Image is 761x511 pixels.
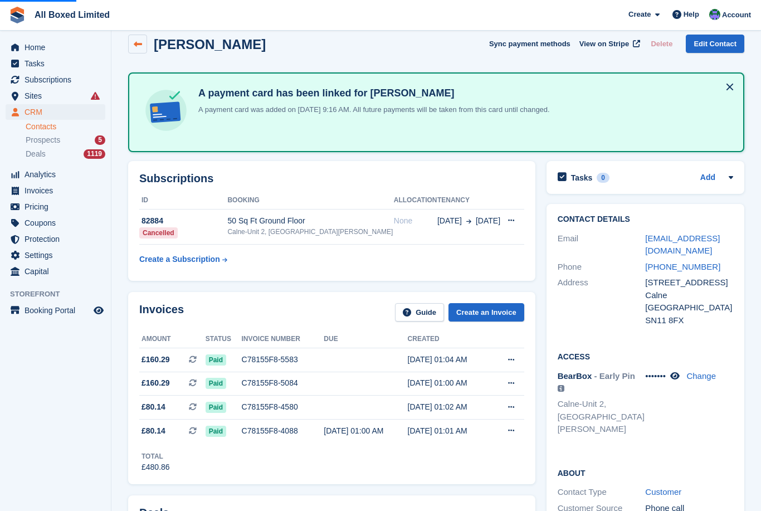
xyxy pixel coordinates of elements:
span: Account [722,9,751,21]
span: £160.29 [142,354,170,366]
a: Customer [645,487,681,497]
span: Deals [26,149,46,159]
span: View on Stripe [579,38,629,50]
span: Protection [25,231,91,247]
h2: Invoices [139,303,184,322]
h4: A payment card has been linked for [PERSON_NAME] [194,87,550,100]
a: menu [6,215,105,231]
h2: Tasks [571,173,593,183]
img: card-linked-ebf98d0992dc2aeb22e95c0e3c79077019eb2392cfd83c6a337811c24bc77127.svg [143,87,189,134]
a: [PHONE_NUMBER] [645,262,720,271]
div: Create a Subscription [139,254,220,265]
a: Contacts [26,121,105,132]
span: Storefront [10,289,111,300]
div: C78155F8-4580 [242,401,324,413]
p: A payment card was added on [DATE] 9:16 AM. All future payments will be taken from this card unti... [194,104,550,115]
span: Create [628,9,651,20]
div: 0 [597,173,609,183]
div: [DATE] 01:00 AM [324,425,407,437]
div: [DATE] 01:02 AM [408,401,491,413]
div: 82884 [139,215,227,227]
span: Sites [25,88,91,104]
span: Pricing [25,199,91,215]
span: Prospects [26,135,60,145]
a: menu [6,88,105,104]
a: menu [6,199,105,215]
a: menu [6,264,105,279]
span: Paid [206,402,226,413]
th: Amount [139,330,206,348]
a: Guide [395,303,444,322]
a: [EMAIL_ADDRESS][DOMAIN_NAME] [645,233,720,256]
span: Subscriptions [25,72,91,87]
div: SN11 8FX [645,314,733,327]
a: menu [6,183,105,198]
a: Deals 1119 [26,148,105,160]
div: Contact Type [558,486,646,499]
button: Sync payment methods [489,35,570,53]
a: menu [6,231,105,247]
a: menu [6,303,105,318]
a: All Boxed Limited [30,6,114,24]
div: [STREET_ADDRESS] [645,276,733,289]
a: menu [6,40,105,55]
a: menu [6,247,105,263]
span: [DATE] [437,215,462,227]
span: Capital [25,264,91,279]
div: [DATE] 01:04 AM [408,354,491,366]
span: £160.29 [142,377,170,389]
div: [GEOGRAPHIC_DATA] [645,301,733,314]
th: Created [408,330,491,348]
span: Settings [25,247,91,263]
h2: Contact Details [558,215,733,224]
span: Analytics [25,167,91,182]
div: Total [142,451,170,461]
img: stora-icon-8386f47178a22dfd0bd8f6a31ec36ba5ce8667c1dd55bd0f319d3a0aa187defe.svg [9,7,26,23]
div: Address [558,276,646,327]
h2: About [558,467,733,478]
div: [DATE] 01:01 AM [408,425,491,437]
a: Create a Subscription [139,249,227,270]
div: Cancelled [139,227,178,239]
th: ID [139,192,227,210]
span: - Early Pin [594,371,635,381]
div: 1119 [84,149,105,159]
div: None [394,215,437,227]
th: Allocation [394,192,437,210]
div: C78155F8-5583 [242,354,324,366]
div: C78155F8-5084 [242,377,324,389]
a: Create an Invoice [448,303,524,322]
span: Tasks [25,56,91,71]
div: C78155F8-4088 [242,425,324,437]
a: Add [700,172,715,184]
div: £480.86 [142,461,170,473]
th: Tenancy [437,192,501,210]
a: Change [686,371,716,381]
img: Liam Spencer [709,9,720,20]
a: Prospects 5 [26,134,105,146]
i: Smart entry sync failures have occurred [91,91,100,100]
a: View on Stripe [575,35,642,53]
h2: Subscriptions [139,172,524,185]
span: CRM [25,104,91,120]
span: BearBox [558,371,592,381]
span: Paid [206,354,226,366]
h2: Access [558,351,733,362]
span: Invoices [25,183,91,198]
div: Phone [558,261,646,274]
span: Paid [206,426,226,437]
th: Status [206,330,242,348]
div: Calne [645,289,733,302]
a: menu [6,72,105,87]
span: Coupons [25,215,91,231]
a: Preview store [92,304,105,317]
h2: [PERSON_NAME] [154,37,266,52]
div: Email [558,232,646,257]
a: menu [6,167,105,182]
a: menu [6,56,105,71]
div: 50 Sq Ft Ground Floor [227,215,393,227]
span: £80.14 [142,401,165,413]
th: Due [324,330,407,348]
div: 5 [95,135,105,145]
span: Help [684,9,699,20]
